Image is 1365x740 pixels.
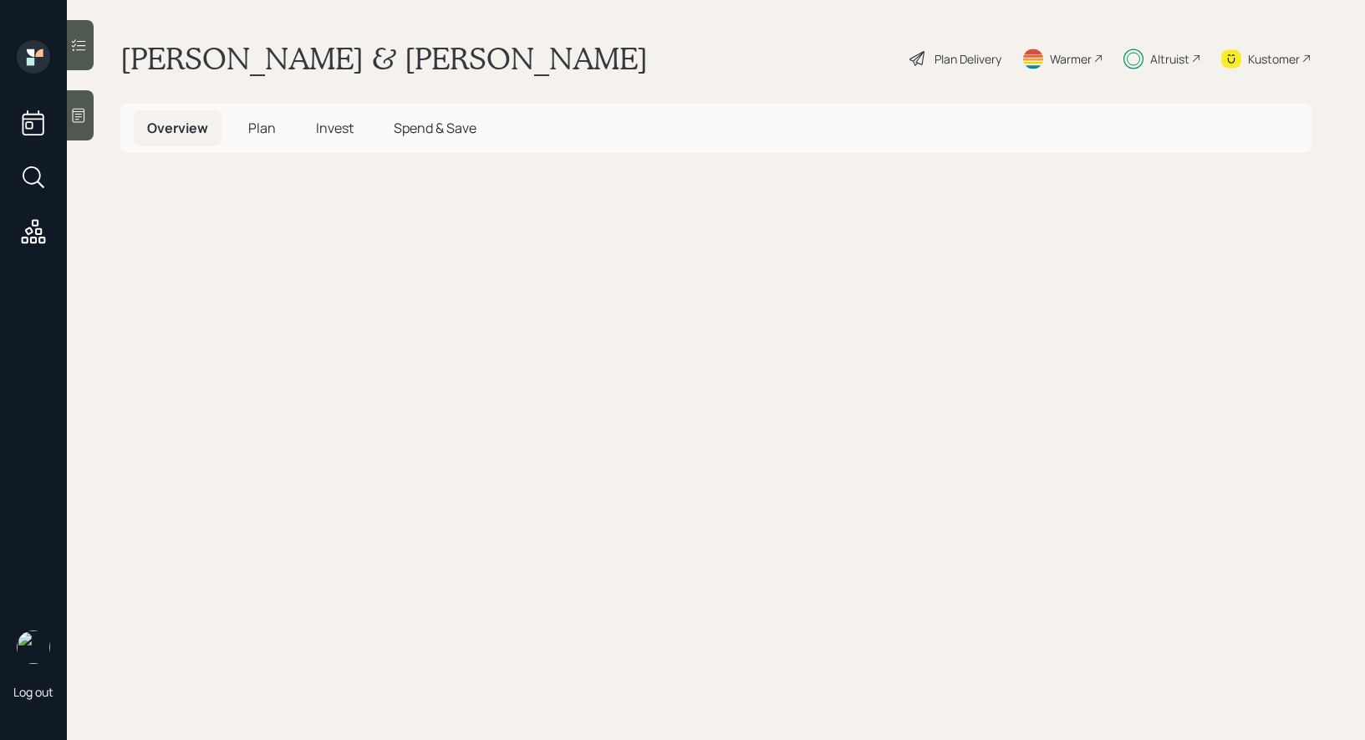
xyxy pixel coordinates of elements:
div: Log out [13,684,53,700]
div: Kustomer [1248,50,1300,68]
div: Warmer [1050,50,1092,68]
div: Altruist [1150,50,1189,68]
div: Plan Delivery [935,50,1001,68]
span: Overview [147,119,208,137]
span: Spend & Save [394,119,476,137]
h1: [PERSON_NAME] & [PERSON_NAME] [120,40,648,77]
span: Plan [248,119,276,137]
img: treva-nostdahl-headshot.png [17,630,50,664]
span: Invest [316,119,354,137]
